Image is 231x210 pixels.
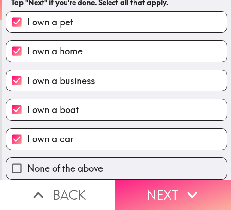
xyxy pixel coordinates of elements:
button: Next [115,180,231,210]
span: I own a home [27,45,83,58]
button: I own a boat [6,99,227,120]
button: I own a home [6,41,227,61]
span: None of the above [27,162,103,175]
span: I own a car [27,132,73,145]
button: I own a business [6,70,227,91]
button: I own a pet [6,12,227,32]
span: I own a pet [27,16,73,29]
button: I own a car [6,129,227,150]
span: I own a boat [27,103,79,116]
span: I own a business [27,74,95,87]
button: None of the above [6,158,227,179]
